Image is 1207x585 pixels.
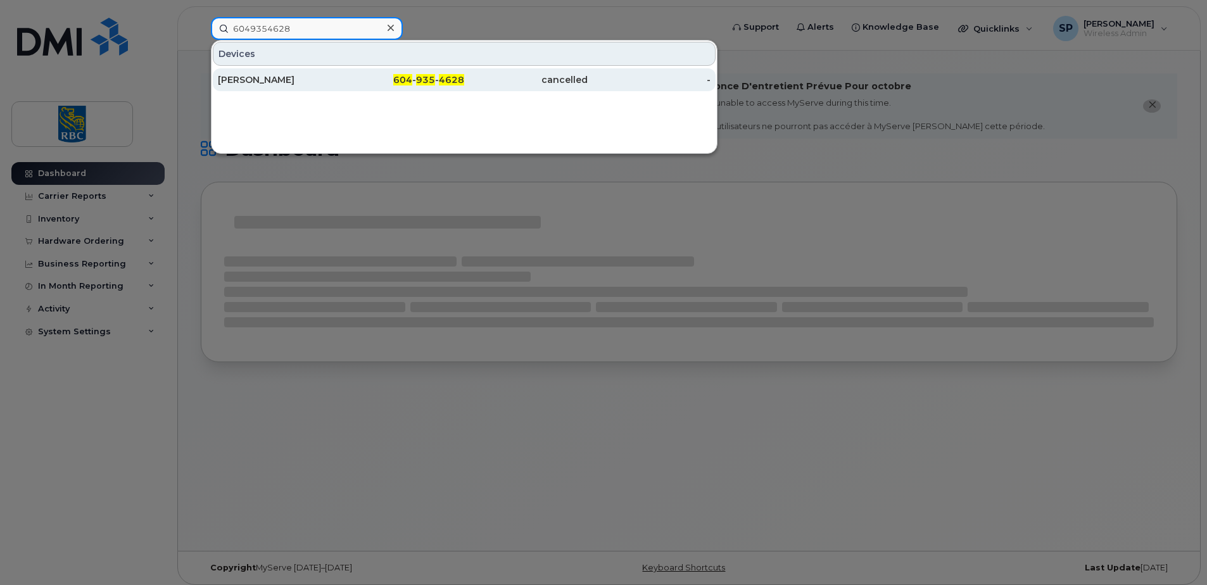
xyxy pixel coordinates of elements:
span: 4628 [439,74,464,85]
div: cancelled [464,73,588,86]
span: 604 [393,74,412,85]
div: - - [341,73,465,86]
div: - [588,73,711,86]
div: Devices [213,42,716,66]
span: 935 [416,74,435,85]
a: [PERSON_NAME]604-935-4628cancelled- [213,68,716,91]
div: [PERSON_NAME] [218,73,341,86]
